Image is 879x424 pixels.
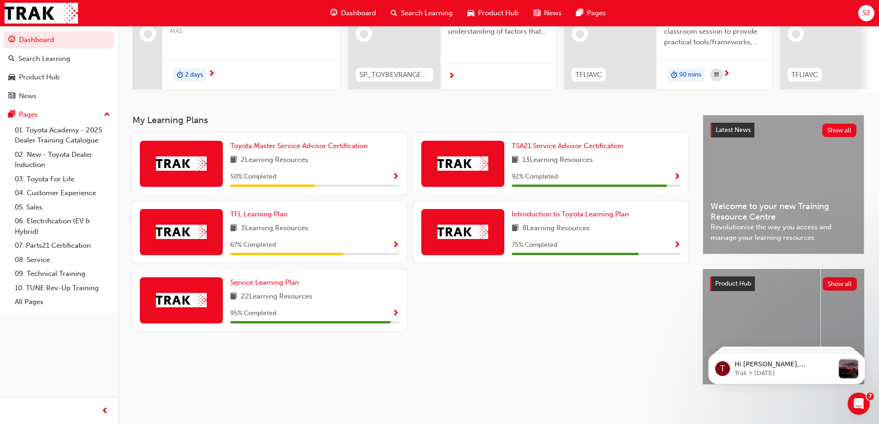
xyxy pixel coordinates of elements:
[674,173,681,181] span: Show Progress
[341,8,376,18] span: Dashboard
[230,142,368,150] span: Toyota Master Service Advisor Certification
[512,142,623,150] span: TSA21 Service Advisor Certification
[102,406,108,417] span: prev-icon
[323,4,383,23] a: guage-iconDashboard
[230,278,299,287] span: Service Learning Plan
[576,30,584,38] span: learningRecordVerb_NONE-icon
[674,241,681,250] span: Show Progress
[11,200,114,215] a: 05. Sales
[104,109,110,121] span: up-icon
[822,124,857,137] button: Show all
[512,155,519,166] span: book-icon
[392,241,399,250] span: Show Progress
[230,210,287,218] span: TFL Learning Plan
[679,70,701,80] span: 90 mins
[522,155,593,166] span: 13 Learning Resources
[18,54,70,64] div: Search Learning
[392,171,399,183] button: Show Progress
[230,308,276,319] span: 95 % Completed
[11,172,114,186] a: 03. Toyota For Life
[526,4,569,23] a: news-iconNews
[241,291,312,303] span: 22 Learning Resources
[711,123,856,137] a: Latest NewsShow all
[576,7,583,19] span: pages-icon
[170,26,333,37] span: MAS
[823,277,857,291] button: Show all
[392,310,399,318] span: Show Progress
[156,225,207,239] img: Trak
[587,8,606,18] span: Pages
[460,4,526,23] a: car-iconProduct Hub
[132,115,688,125] h3: My Learning Plans
[156,293,207,307] img: Trak
[391,7,397,19] span: search-icon
[241,155,308,166] span: 2 Learning Resources
[230,240,276,251] span: 67 % Completed
[230,209,291,220] a: TFL Learning Plan
[694,334,879,399] iframe: Intercom notifications message
[867,393,874,400] span: 7
[710,276,857,291] a: Product HubShow all
[711,222,856,243] span: Revolutionise the way you access and manage your learning resources.
[533,7,540,19] span: news-icon
[11,295,114,309] a: All Pages
[544,8,562,18] span: News
[230,277,303,288] a: Service Learning Plan
[716,126,751,134] span: Latest News
[19,72,60,83] div: Product Hub
[11,148,114,172] a: 02. New - Toyota Dealer Induction
[437,225,488,239] img: Trak
[11,214,114,239] a: 06. Electrification (EV & Hybrid)
[862,8,870,18] span: SJ
[392,173,399,181] span: Show Progress
[522,223,590,234] span: 8 Learning Resources
[11,239,114,253] a: 07. Parts21 Certification
[11,281,114,295] a: 10. TUNE Rev-Up Training
[512,210,629,218] span: Introduction to Toyota Learning Plan
[8,36,15,44] span: guage-icon
[512,141,627,151] a: TSA21 Service Advisor Certification
[448,72,455,81] span: next-icon
[512,223,519,234] span: book-icon
[664,16,765,48] span: This is a 90 minute virtual classroom session to provide practical tools/frameworks, behaviours a...
[19,109,38,120] div: Pages
[674,171,681,183] button: Show Progress
[230,141,371,151] a: Toyota Master Service Advisor Certification
[11,123,114,148] a: 01. Toyota Academy - 2025 Dealer Training Catalogue
[11,253,114,267] a: 08. Service
[8,73,15,82] span: car-icon
[791,70,818,80] span: TFLIAVC
[401,8,453,18] span: Search Learning
[8,92,15,101] span: news-icon
[711,201,856,222] span: Welcome to your new Training Resource Centre
[4,88,114,105] a: News
[437,156,488,171] img: Trak
[8,55,15,63] span: search-icon
[11,267,114,281] a: 09. Technical Training
[512,240,557,251] span: 75 % Completed
[8,111,15,119] span: pages-icon
[360,30,368,38] span: learningRecordVerb_NONE-icon
[4,69,114,86] a: Product Hub
[4,106,114,123] button: Pages
[241,223,308,234] span: 3 Learning Resources
[512,209,633,220] a: Introduction to Toyota Learning Plan
[858,5,874,21] button: SJ
[5,3,78,24] img: Trak
[230,172,276,182] span: 50 % Completed
[575,70,602,80] span: TFLIAVC
[715,280,751,287] span: Product Hub
[512,172,558,182] span: 92 % Completed
[4,31,114,48] a: Dashboard
[792,30,800,38] span: learningRecordVerb_NONE-icon
[4,50,114,67] a: Search Learning
[230,223,237,234] span: book-icon
[478,8,519,18] span: Product Hub
[19,91,36,102] div: News
[4,30,114,106] button: DashboardSearch LearningProduct HubNews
